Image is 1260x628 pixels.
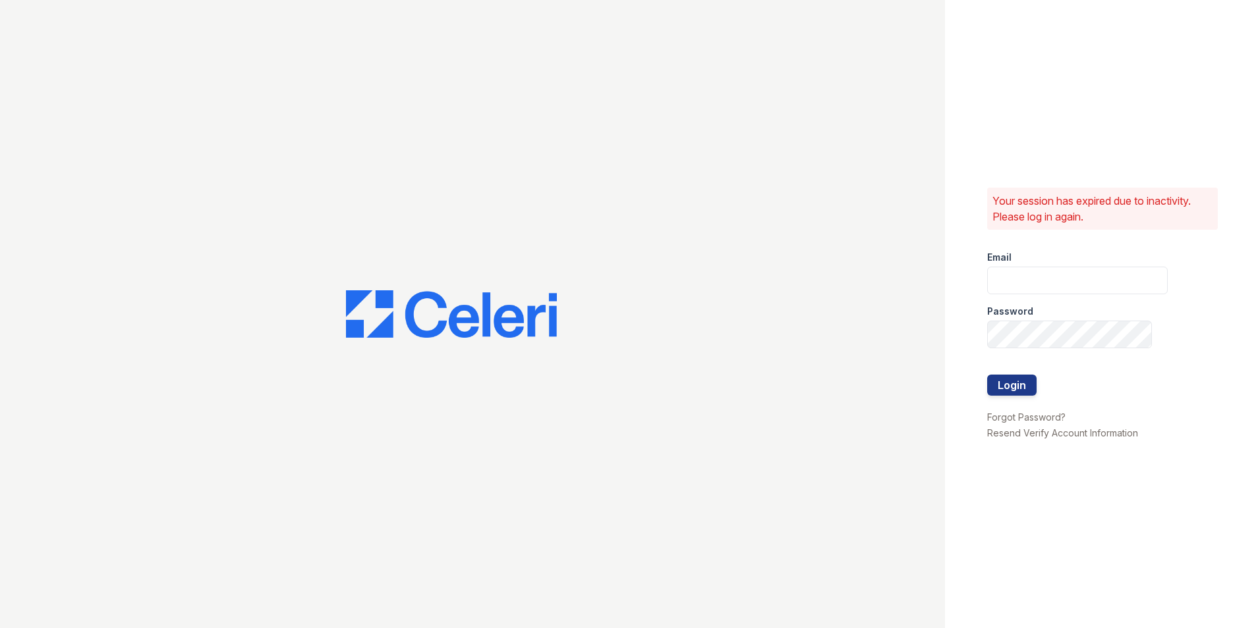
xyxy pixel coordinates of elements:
[987,411,1066,423] a: Forgot Password?
[987,251,1012,264] label: Email
[992,193,1213,224] p: Your session has expired due to inactivity. Please log in again.
[987,427,1138,438] a: Resend Verify Account Information
[346,290,557,338] img: CE_Logo_Blue-a8612792a0a2168367f1c8372b55b34899dd931a85d93a1a3d3e32e68fde9ad4.png
[987,305,1033,318] label: Password
[987,375,1037,396] button: Login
